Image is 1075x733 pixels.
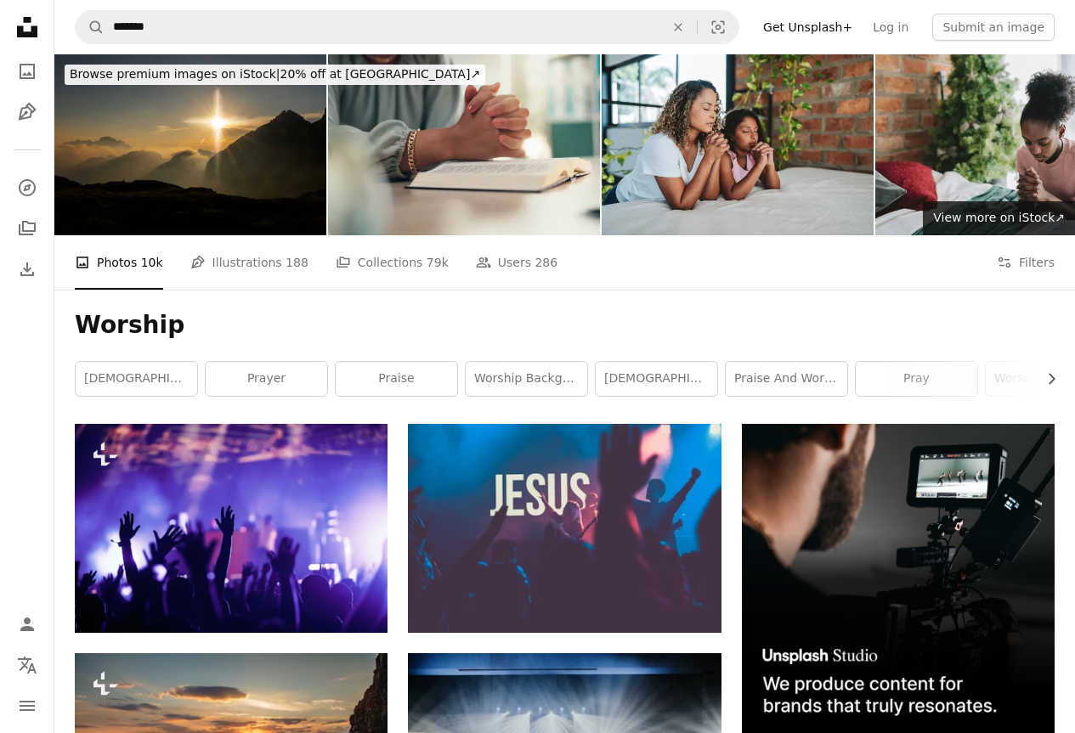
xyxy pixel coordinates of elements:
a: Cheering crowd with hands in air enjoying at music festival [75,521,388,536]
button: Clear [659,11,697,43]
a: Get Unsplash+ [753,14,863,41]
span: 20% off at [GEOGRAPHIC_DATA] ↗ [70,67,480,81]
a: worship background [466,362,587,396]
img: Cross on hill [54,54,326,235]
a: Users 286 [476,235,557,290]
button: Visual search [698,11,738,43]
span: 79k [427,253,449,272]
a: View more on iStock↗ [923,201,1075,235]
span: 286 [535,253,557,272]
h1: Worship [75,310,1055,341]
a: Illustrations [10,95,44,129]
span: Browse premium images on iStock | [70,67,280,81]
button: Submit an image [932,14,1055,41]
button: Menu [10,689,44,723]
button: Search Unsplash [76,11,105,43]
a: Photos [10,54,44,88]
a: [DEMOGRAPHIC_DATA] [596,362,717,396]
a: praise [336,362,457,396]
a: Collections 79k [336,235,449,290]
a: Download History [10,252,44,286]
span: View more on iStock ↗ [933,211,1065,224]
span: 188 [286,253,308,272]
img: Cheering crowd with hands in air enjoying at music festival [75,424,388,633]
a: religious concert performed by a band on stage [408,521,721,536]
a: [DEMOGRAPHIC_DATA] [76,362,197,396]
button: Filters [997,235,1055,290]
a: praise and worship [726,362,847,396]
button: scroll list to the right [1036,362,1055,396]
a: prayer [206,362,327,396]
a: pray [856,362,977,396]
button: Language [10,648,44,682]
a: Illustrations 188 [190,235,308,290]
img: Hands, prayer and bible for religion in home with worship, peace and reading for spiritual guide.... [328,54,600,235]
img: religious concert performed by a band on stage [408,424,721,633]
a: Log in [863,14,919,41]
a: Log in / Sign up [10,607,44,641]
a: Collections [10,211,44,245]
img: Mother and daughter praying on their knees in their bedroom [602,54,874,235]
form: Find visuals sitewide [75,10,739,44]
a: Explore [10,171,44,205]
a: Browse premium images on iStock|20% off at [GEOGRAPHIC_DATA]↗ [54,54,495,95]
